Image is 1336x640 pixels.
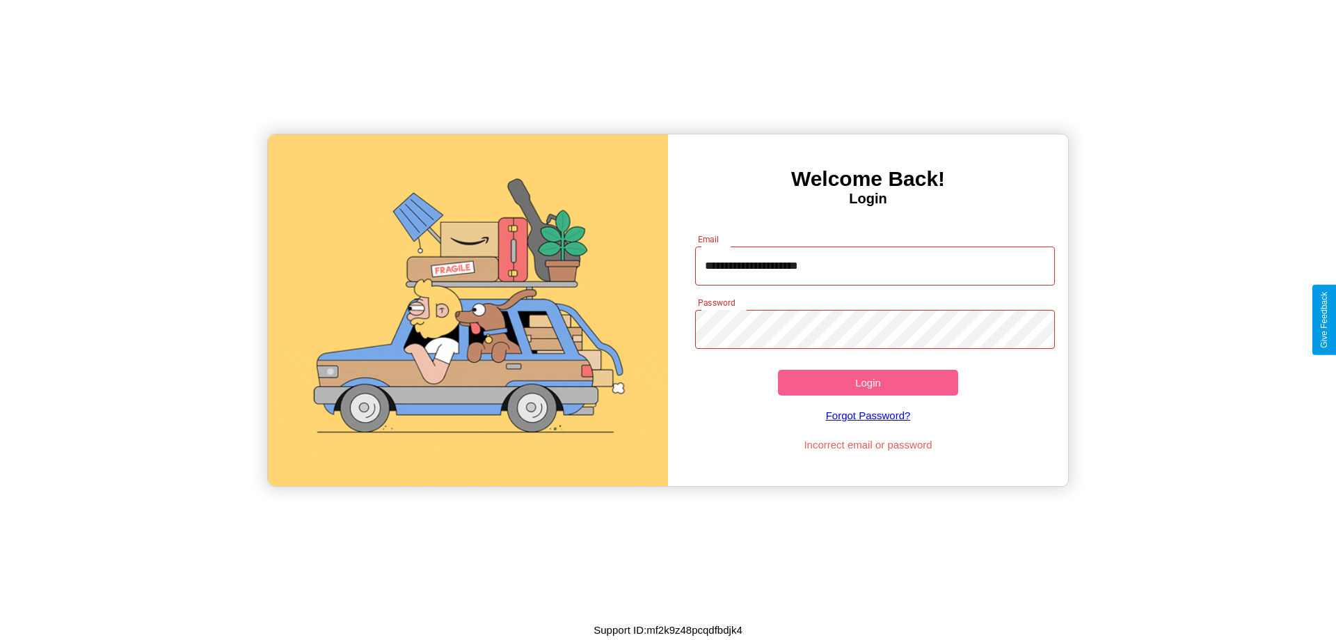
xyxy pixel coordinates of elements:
[698,297,735,309] label: Password
[668,191,1068,207] h4: Login
[1319,292,1329,348] div: Give Feedback
[778,370,958,396] button: Login
[688,396,1049,435] a: Forgot Password?
[688,435,1049,454] p: Incorrect email or password
[668,167,1068,191] h3: Welcome Back!
[698,233,719,245] label: Email
[594,621,742,639] p: Support ID: mf2k9z48pcqdfbdjk4
[268,134,668,486] img: gif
